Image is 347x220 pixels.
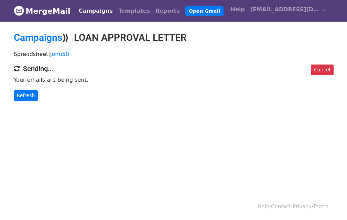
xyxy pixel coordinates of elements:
[250,5,319,14] span: [EMAIL_ADDRESS][DOMAIN_NAME]
[76,4,116,18] a: Campaigns
[14,65,334,73] h4: Sending...
[14,32,334,44] h2: ⟫ LOAN APPROVAL LETTER
[293,204,311,210] a: Privacy
[50,51,69,57] a: John50
[14,76,334,83] p: Your emails are being sent.
[116,4,153,18] a: Templates
[311,65,333,75] a: Cancel
[14,4,71,18] a: MergeMail
[313,204,328,210] a: Terms
[14,32,62,43] a: Campaigns
[258,204,269,210] a: Help
[271,204,291,210] a: Contact
[14,5,24,16] img: MergeMail logo
[248,3,328,19] a: [EMAIL_ADDRESS][DOMAIN_NAME]
[228,3,248,16] a: Help
[14,50,334,58] p: Spreadsheet:
[185,6,224,16] a: Open Gmail
[14,90,38,101] a: Refresh
[153,4,183,18] a: Reports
